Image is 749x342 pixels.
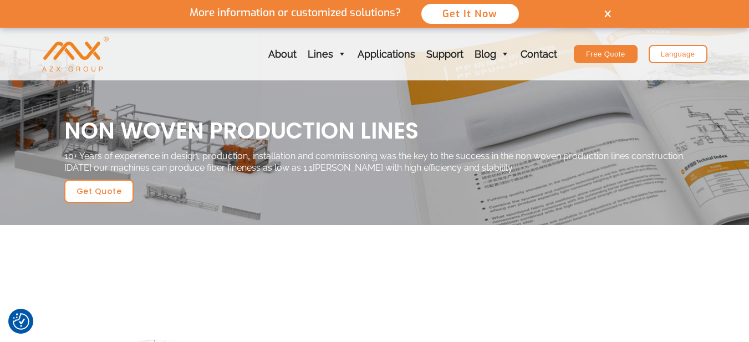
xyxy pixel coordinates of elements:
[263,28,302,80] a: About
[64,116,685,145] h1: Non woven production lines
[302,28,352,80] a: Lines
[469,28,515,80] a: Blog
[352,28,421,80] a: Applications
[180,7,410,19] p: More information or customized solutions?
[421,28,469,80] a: Support
[13,313,29,330] button: Consent Preferences
[515,28,563,80] a: Contact
[64,151,685,174] div: 10+ Years of experience in design, production, installation and commissioning was the key to the ...
[77,187,122,195] span: Get Quote
[574,45,638,63] a: Free Quote
[13,313,29,330] img: Revisit consent button
[649,45,707,63] a: Language
[42,48,109,59] a: AZX Nonwoven Machine
[64,180,134,203] a: Get Quote
[420,3,520,25] button: Get It Now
